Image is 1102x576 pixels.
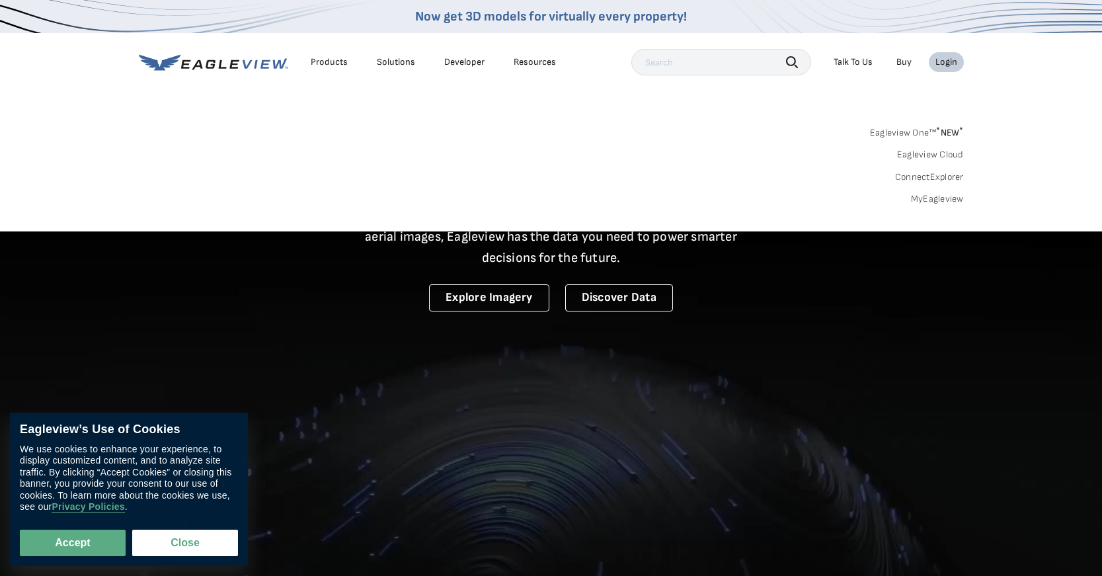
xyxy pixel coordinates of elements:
[444,56,485,68] a: Developer
[936,127,963,138] span: NEW
[895,171,964,183] a: ConnectExplorer
[20,444,238,513] div: We use cookies to enhance your experience, to display customized content, and to analyze site tra...
[415,9,687,24] a: Now get 3D models for virtually every property!
[896,56,912,68] a: Buy
[52,502,124,513] a: Privacy Policies
[911,193,964,205] a: MyEagleview
[311,56,348,68] div: Products
[377,56,415,68] div: Solutions
[429,284,549,311] a: Explore Imagery
[20,530,126,556] button: Accept
[935,56,957,68] div: Login
[631,49,811,75] input: Search
[897,149,964,161] a: Eagleview Cloud
[20,423,238,437] div: Eagleview’s Use of Cookies
[132,530,238,556] button: Close
[834,56,873,68] div: Talk To Us
[870,123,964,138] a: Eagleview One™*NEW*
[565,284,673,311] a: Discover Data
[349,205,754,268] p: A new era starts here. Built on more than 3.5 billion high-resolution aerial images, Eagleview ha...
[514,56,556,68] div: Resources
